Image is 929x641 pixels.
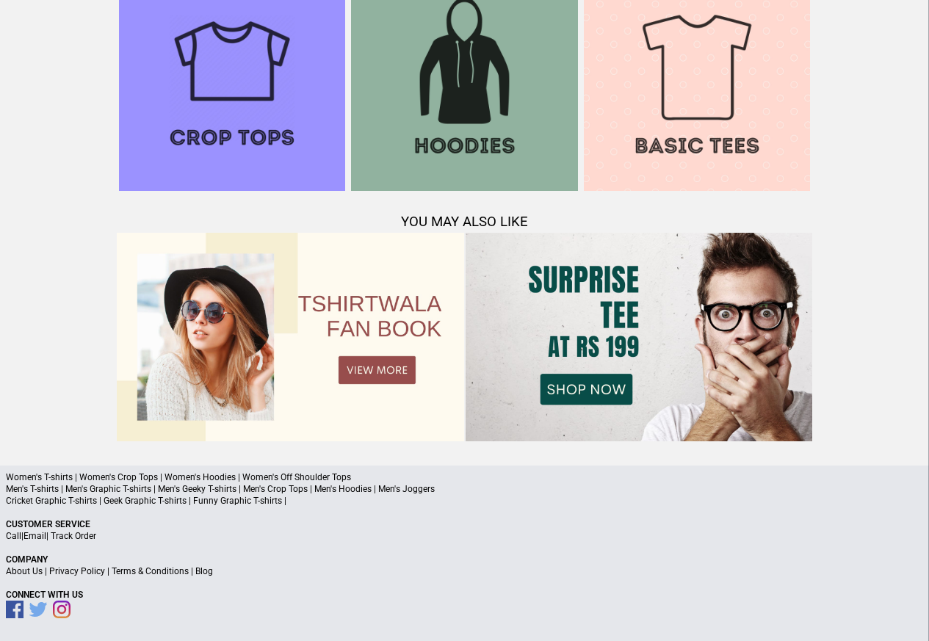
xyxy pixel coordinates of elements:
[6,518,923,530] p: Customer Service
[112,566,189,576] a: Terms & Conditions
[195,566,213,576] a: Blog
[6,566,43,576] a: About Us
[49,566,105,576] a: Privacy Policy
[401,214,528,230] span: YOU MAY ALSO LIKE
[6,554,923,565] p: Company
[24,531,46,541] a: Email
[6,471,923,483] p: Women's T-shirts | Women's Crop Tops | Women's Hoodies | Women's Off Shoulder Tops
[6,589,923,601] p: Connect With Us
[6,495,923,507] p: Cricket Graphic T-shirts | Geek Graphic T-shirts | Funny Graphic T-shirts |
[6,565,923,577] p: | | |
[6,531,21,541] a: Call
[6,483,923,495] p: Men's T-shirts | Men's Graphic T-shirts | Men's Geeky T-shirts | Men's Crop Tops | Men's Hoodies ...
[6,530,923,542] p: | |
[51,531,96,541] a: Track Order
